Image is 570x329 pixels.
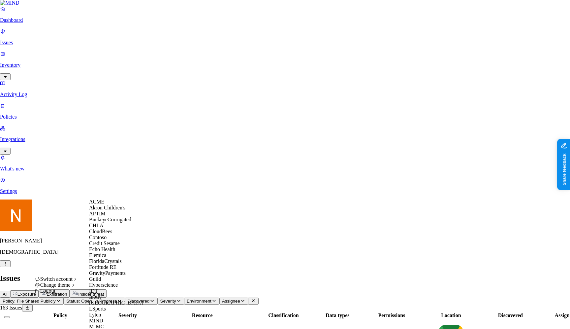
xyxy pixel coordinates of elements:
[222,299,240,304] span: Assignee
[89,217,131,222] span: BuckeyeCorrugated
[47,292,67,297] span: Exfiltration
[149,312,256,318] div: Resource
[89,235,107,240] span: Contoso
[484,312,537,318] div: Discovered
[66,299,117,304] span: Status: Open, In Progress
[311,312,364,318] div: Data types
[14,312,107,318] div: Policy
[89,199,104,204] span: ACME
[35,288,78,294] div: Logout
[89,276,101,282] span: Guild
[89,270,126,276] span: GravityPayments
[40,282,71,288] span: Change theme
[89,205,125,210] span: Akron Children's
[89,306,106,311] span: LSports
[89,252,106,258] span: Elemica
[89,229,112,234] span: CloudBees
[89,294,102,300] span: Inotiv
[419,312,483,318] div: Location
[89,258,122,264] span: FloridaCrystals
[257,312,310,318] div: Classification
[89,211,106,216] span: APTIM
[3,299,56,304] span: Policy: File Shared Publicly
[365,312,418,318] div: Permissions
[4,316,10,318] button: Select all
[160,299,176,304] span: Severity
[89,312,101,317] span: Lyten
[89,264,116,270] span: Fortitude RE
[89,240,120,246] span: Credit Sesame
[3,292,8,297] span: All
[17,292,36,297] span: Exposure
[78,292,104,297] span: Insider threat
[89,288,98,294] span: IDT
[89,318,103,323] span: MIND
[89,282,118,288] span: Hyperscience
[40,276,73,282] span: Switch account
[89,246,115,252] span: Echo Health
[89,223,104,228] span: CHLA
[89,300,143,306] span: [GEOGRAPHIC_DATA]
[187,299,211,304] span: Environment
